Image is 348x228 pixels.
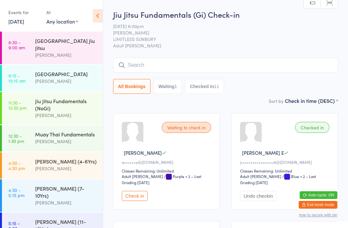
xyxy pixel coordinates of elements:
div: 11 [214,84,219,89]
span: [PERSON_NAME] E [242,149,284,156]
div: Classes Remaining: Unlimited [240,168,331,173]
div: Muay Thai Fundamentals [35,131,97,138]
div: Events for [8,7,40,18]
span: [DATE] 6:00pm [113,23,328,29]
div: [PERSON_NAME] [35,165,97,172]
span: [PERSON_NAME] [113,29,328,36]
div: [GEOGRAPHIC_DATA] [35,70,97,77]
button: Exit kiosk mode [299,201,337,209]
div: [PERSON_NAME] [35,112,97,119]
div: Jiu Jitsu Fundamentals (NoGi) [35,97,97,112]
time: 4:00 - 4:30 pm [8,160,25,171]
time: 11:30 - 12:30 pm [8,100,26,110]
button: Waiting1 [154,79,182,94]
div: j•••••••••••••••••6@[DOMAIN_NAME] [240,159,331,165]
div: Any location [46,18,78,25]
time: 12:30 - 1:30 pm [8,133,24,144]
div: [PERSON_NAME] (7-10Yrs) [35,185,97,199]
span: Adult [PERSON_NAME] [113,42,338,49]
a: 8:30 -9:00 am[GEOGRAPHIC_DATA] Jiu Jitsu[PERSON_NAME] [2,32,103,64]
button: Auto-cycle: ON [300,191,337,199]
a: 4:30 -5:15 pm[PERSON_NAME] (7-10Yrs)[PERSON_NAME] [2,179,103,212]
div: a••••••y@[DOMAIN_NAME] [122,159,213,165]
span: LIMITLESS SUNBURY [113,36,328,42]
a: 9:15 -10:15 am[GEOGRAPHIC_DATA][PERSON_NAME] [2,65,103,91]
a: 11:30 -12:30 pmJiu Jitsu Fundamentals (NoGi)[PERSON_NAME] [2,92,103,124]
time: 4:30 - 5:15 pm [8,187,24,198]
div: [PERSON_NAME] [35,77,97,85]
button: Checked in11 [185,79,224,94]
span: [PERSON_NAME] [124,149,162,156]
div: Checked in [295,122,329,133]
input: Search [113,58,338,73]
div: Classes Remaining: Unlimited [122,168,213,173]
div: [PERSON_NAME] [35,199,97,206]
button: Check in [122,191,148,201]
a: 4:00 -4:30 pm[PERSON_NAME] (4-6Yrs)[PERSON_NAME] [2,152,103,179]
time: 8:30 - 9:00 am [8,40,25,50]
a: 12:30 -1:30 pmMuay Thai Fundamentals[PERSON_NAME] [2,125,103,152]
time: 9:15 - 10:15 am [8,73,26,83]
button: how to secure with pin [299,213,337,217]
button: All Bookings [113,79,150,94]
button: Undo checkin [240,191,276,201]
div: [GEOGRAPHIC_DATA] Jiu Jitsu [35,37,97,51]
div: 1 [175,84,177,89]
div: [PERSON_NAME] [35,51,97,59]
label: Sort by [269,98,284,104]
div: [PERSON_NAME] (4-6Yrs) [35,158,97,165]
div: Adult [PERSON_NAME] [122,173,163,179]
h2: Jiu Jitsu Fundamentals (Gi) Check-in [113,9,338,20]
div: Waiting to check in [162,122,211,133]
div: [PERSON_NAME] [35,138,97,145]
div: At [46,7,78,18]
div: Check in time (DESC) [285,97,338,104]
div: Adult [PERSON_NAME] [240,173,281,179]
a: [DATE] [8,18,24,25]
